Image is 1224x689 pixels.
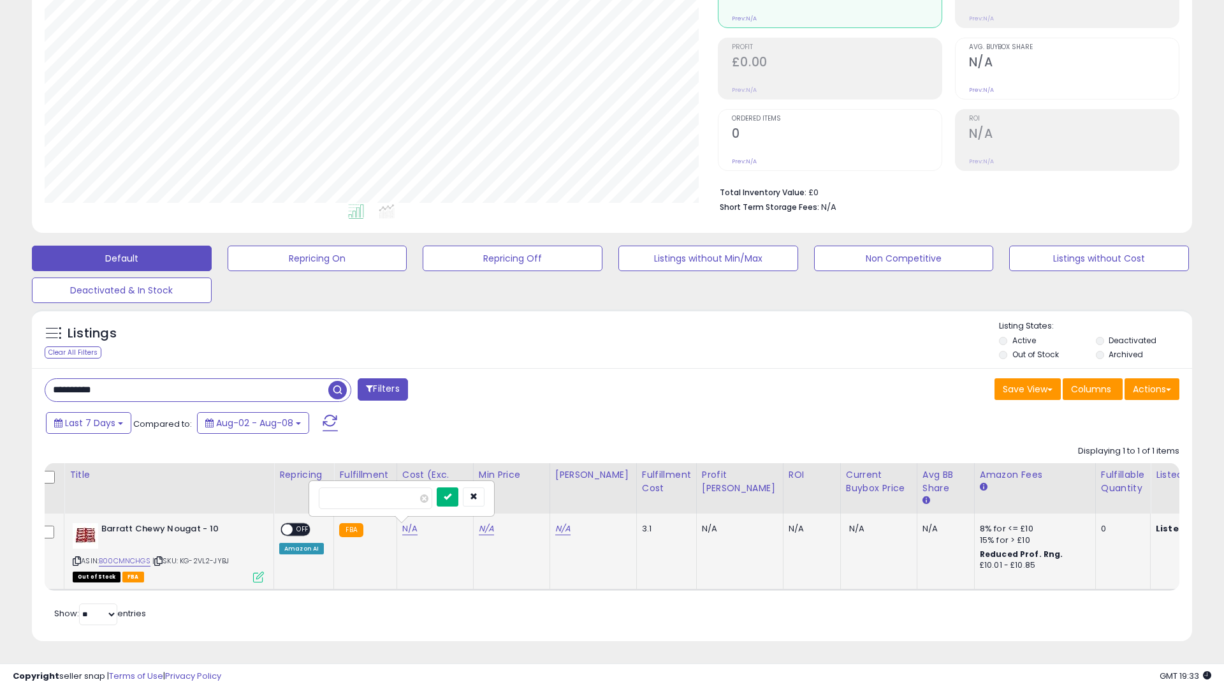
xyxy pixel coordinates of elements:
[109,670,163,682] a: Terms of Use
[216,417,293,429] span: Aug-02 - Aug-08
[69,468,268,482] div: Title
[969,126,1179,144] h2: N/A
[922,468,969,495] div: Avg BB Share
[1078,445,1179,457] div: Displaying 1 to 1 of 1 items
[702,523,773,535] div: N/A
[339,468,391,482] div: Fulfillment
[849,522,864,535] span: N/A
[479,522,494,535] a: N/A
[1012,349,1059,360] label: Out of Stock
[228,246,407,271] button: Repricing On
[720,202,819,212] b: Short Term Storage Fees:
[789,468,835,482] div: ROI
[720,187,806,198] b: Total Inventory Value:
[980,549,1063,559] b: Reduced Prof. Rng.
[1012,335,1036,346] label: Active
[969,86,994,94] small: Prev: N/A
[618,246,798,271] button: Listings without Min/Max
[994,378,1061,400] button: Save View
[732,44,942,51] span: Profit
[13,670,221,683] div: seller snap | |
[969,44,1179,51] span: Avg. Buybox Share
[821,201,836,213] span: N/A
[969,115,1179,122] span: ROI
[1009,246,1189,271] button: Listings without Cost
[1156,522,1214,535] b: Listed Price:
[197,412,309,434] button: Aug-02 - Aug-08
[65,417,115,429] span: Last 7 Days
[732,126,942,144] h2: 0
[732,55,942,72] h2: £0.00
[642,468,691,495] div: Fulfillment Cost
[32,278,212,303] button: Deactivated & In Stock
[358,378,407,401] button: Filters
[73,523,264,581] div: ASIN:
[1109,349,1143,360] label: Archived
[969,55,1179,72] h2: N/A
[279,468,328,482] div: Repricing
[293,524,313,535] span: OFF
[1109,335,1156,346] label: Deactivated
[1125,378,1179,400] button: Actions
[702,468,778,495] div: Profit [PERSON_NAME]
[32,246,212,271] button: Default
[339,523,363,537] small: FBA
[980,523,1086,535] div: 8% for <= £10
[922,495,930,507] small: Avg BB Share.
[133,418,192,430] span: Compared to:
[999,320,1191,332] p: Listing States:
[922,523,965,535] div: N/A
[720,184,1170,199] li: £0
[165,670,221,682] a: Privacy Policy
[402,522,418,535] a: N/A
[732,158,757,165] small: Prev: N/A
[1063,378,1123,400] button: Columns
[732,115,942,122] span: Ordered Items
[555,522,571,535] a: N/A
[846,468,912,495] div: Current Buybox Price
[555,468,631,482] div: [PERSON_NAME]
[46,412,131,434] button: Last 7 Days
[980,482,987,493] small: Amazon Fees.
[980,560,1086,571] div: £10.01 - £10.85
[423,246,602,271] button: Repricing Off
[279,543,324,554] div: Amazon AI
[73,572,120,582] span: All listings that are currently out of stock and unavailable for purchase on Amazon
[980,535,1086,546] div: 15% for > £10
[642,523,687,535] div: 3.1
[152,556,229,566] span: | SKU: KG-2VL2-JYBJ
[732,86,757,94] small: Prev: N/A
[980,468,1090,482] div: Amazon Fees
[1101,523,1140,535] div: 0
[789,523,831,535] div: N/A
[1071,383,1111,396] span: Columns
[101,523,256,538] b: Barratt Chewy Nougat - 10
[45,346,101,359] div: Clear All Filters
[814,246,994,271] button: Non Competitive
[969,158,994,165] small: Prev: N/A
[1101,468,1145,495] div: Fulfillable Quantity
[402,468,468,495] div: Cost (Exc. VAT)
[122,572,144,582] span: FBA
[99,556,150,567] a: B00CMNCHGS
[73,523,98,549] img: 51L5cXkMuCL._SL40_.jpg
[1160,670,1211,682] span: 2025-08-16 19:33 GMT
[479,468,544,482] div: Min Price
[732,15,757,22] small: Prev: N/A
[969,15,994,22] small: Prev: N/A
[13,670,59,682] strong: Copyright
[54,607,146,619] span: Show: entries
[68,325,117,343] h5: Listings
